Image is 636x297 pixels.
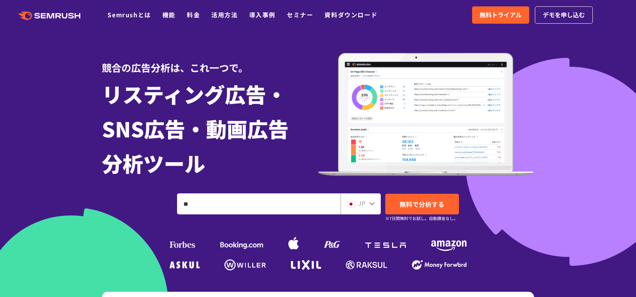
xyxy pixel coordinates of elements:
[108,10,151,19] a: Semrushとは
[287,10,313,19] a: セミナー
[324,10,377,19] a: 資料ダウンロード
[102,77,318,180] h1: リスティング広告・ SNS広告・動画広告 分析ツール
[535,6,593,24] a: デモを申し込む
[177,194,340,214] input: ドメイン、キーワードまたはURLを入力してください
[358,199,365,208] span: JP
[385,194,459,214] a: 無料で分析する
[162,10,176,19] a: 機能
[480,10,522,20] span: 無料トライアル
[249,10,276,19] a: 導入事例
[400,199,444,209] span: 無料で分析する
[211,10,238,19] a: 活用方法
[543,10,585,20] span: デモを申し込む
[187,10,200,19] a: 料金
[385,215,458,222] small: ※7日間無料でお試し。自動課金なし。
[472,6,529,24] a: 無料トライアル
[102,49,318,75] div: 競合の広告分析は、これ一つで。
